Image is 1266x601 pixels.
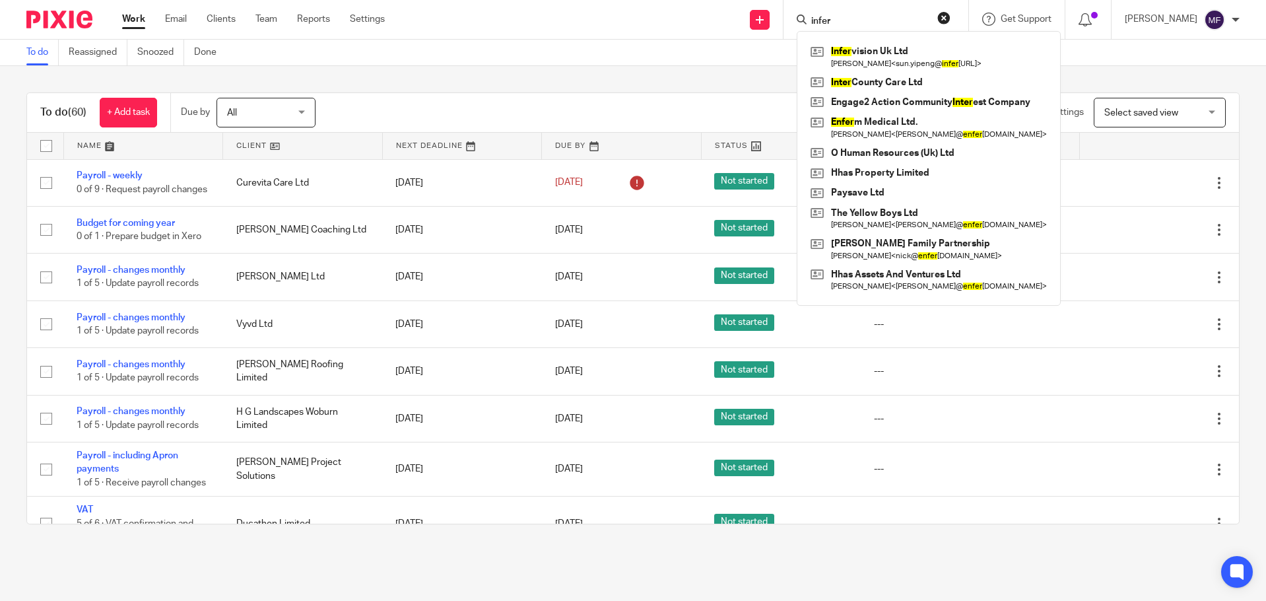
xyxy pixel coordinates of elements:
[555,272,583,281] span: [DATE]
[223,395,383,442] td: H G Landscapes Woburn Limited
[555,519,583,528] span: [DATE]
[77,360,185,369] a: Payroll - changes monthly
[68,107,86,118] span: (60)
[77,451,178,474] a: Payroll - including Apron payments
[382,159,542,206] td: [DATE]
[1001,15,1051,24] span: Get Support
[207,13,236,26] a: Clients
[382,254,542,300] td: [DATE]
[100,98,157,127] a: + Add task
[714,173,774,190] span: Not started
[255,13,277,26] a: Team
[382,497,542,551] td: [DATE]
[555,367,583,376] span: [DATE]
[1204,9,1225,30] img: svg%3E
[714,361,774,378] span: Not started
[77,313,185,322] a: Payroll - changes monthly
[714,409,774,425] span: Not started
[223,254,383,300] td: [PERSON_NAME] Ltd
[874,462,1066,476] div: ---
[223,300,383,347] td: Vyvd Ltd
[77,421,199,430] span: 1 of 5 · Update payroll records
[382,348,542,395] td: [DATE]
[714,460,774,476] span: Not started
[77,232,201,241] span: 0 of 1 · Prepare budget in Xero
[77,219,175,228] a: Budget for coming year
[181,106,210,119] p: Due by
[77,326,199,336] span: 1 of 5 · Update payroll records
[1104,108,1178,118] span: Select saved view
[77,519,193,542] span: 5 of 6 · VAT confirmation and payment
[223,348,383,395] td: [PERSON_NAME] Roofing Limited
[714,514,774,530] span: Not started
[137,40,184,65] a: Snoozed
[194,40,226,65] a: Done
[227,108,237,118] span: All
[26,40,59,65] a: To do
[714,267,774,284] span: Not started
[77,279,199,289] span: 1 of 5 · Update payroll records
[555,225,583,234] span: [DATE]
[714,220,774,236] span: Not started
[382,300,542,347] td: [DATE]
[555,414,583,423] span: [DATE]
[1125,13,1197,26] p: [PERSON_NAME]
[77,185,207,194] span: 0 of 9 · Request payroll changes
[555,178,583,188] span: [DATE]
[223,442,383,497] td: [PERSON_NAME] Project Solutions
[77,265,185,275] a: Payroll - changes monthly
[874,318,1066,331] div: ---
[382,395,542,442] td: [DATE]
[874,517,1066,530] div: ---
[382,206,542,253] td: [DATE]
[874,412,1066,425] div: ---
[69,40,127,65] a: Reassigned
[77,478,206,487] span: 1 of 5 · Receive payroll changes
[223,497,383,551] td: Ducathen Limited
[223,206,383,253] td: [PERSON_NAME] Coaching Ltd
[77,505,93,514] a: VAT
[77,171,143,180] a: Payroll - weekly
[382,442,542,497] td: [DATE]
[297,13,330,26] a: Reports
[77,374,199,383] span: 1 of 5 · Update payroll records
[40,106,86,120] h1: To do
[26,11,92,28] img: Pixie
[122,13,145,26] a: Work
[874,365,1066,378] div: ---
[937,11,950,24] button: Clear
[714,314,774,331] span: Not started
[555,465,583,474] span: [DATE]
[77,407,185,416] a: Payroll - changes monthly
[555,320,583,329] span: [DATE]
[810,16,929,28] input: Search
[165,13,187,26] a: Email
[223,159,383,206] td: Curevita Care Ltd
[350,13,385,26] a: Settings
